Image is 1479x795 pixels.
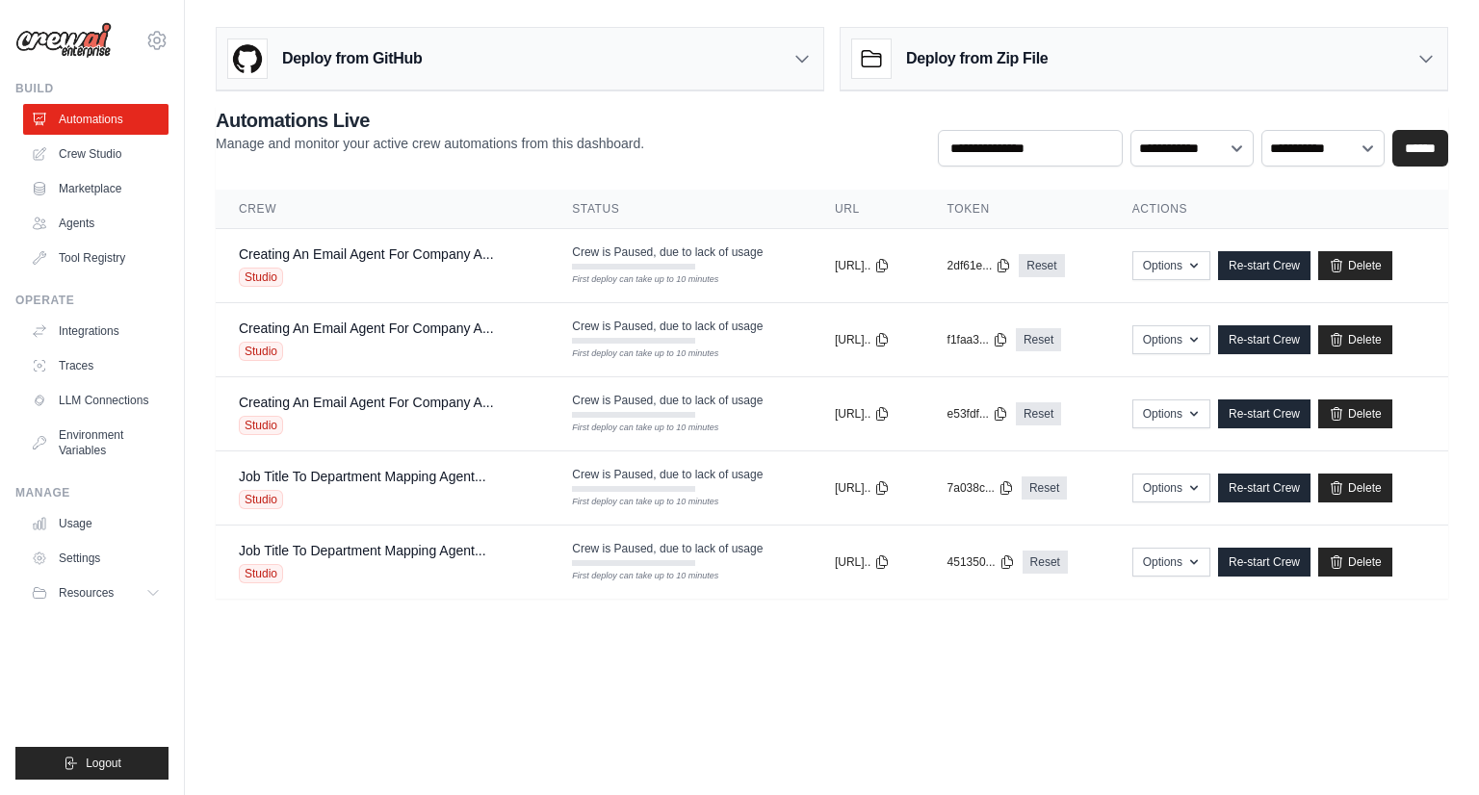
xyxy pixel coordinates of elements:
a: Delete [1318,251,1392,280]
a: Delete [1318,325,1392,354]
span: Crew is Paused, due to lack of usage [572,244,763,260]
a: Traces [23,350,169,381]
div: First deploy can take up to 10 minutes [572,273,695,287]
button: f1faa3... [947,332,1008,347]
a: Reset [1023,551,1068,574]
span: Crew is Paused, due to lack of usage [572,467,763,482]
h2: Automations Live [216,107,644,134]
button: 2df61e... [947,258,1012,273]
span: Studio [239,416,283,435]
a: LLM Connections [23,385,169,416]
span: Crew is Paused, due to lack of usage [572,393,763,408]
button: Options [1132,325,1210,354]
a: Integrations [23,316,169,346]
button: Resources [23,577,169,608]
button: 7a038c... [947,480,1014,496]
button: Logout [15,747,169,780]
a: Job Title To Department Mapping Agent... [239,543,486,558]
div: Build [15,81,169,96]
div: Operate [15,293,169,308]
a: Re-start Crew [1218,474,1310,502]
div: First deploy can take up to 10 minutes [572,496,695,509]
button: Options [1132,548,1210,577]
span: Resources [59,585,114,601]
a: Crew Studio [23,139,169,169]
img: GitHub Logo [228,39,267,78]
button: e53fdf... [947,406,1008,422]
th: URL [812,190,924,229]
button: 451350... [947,554,1015,570]
span: Logout [86,756,121,771]
th: Status [549,190,812,229]
div: Manage [15,485,169,500]
a: Reset [1019,254,1064,277]
a: Delete [1318,548,1392,577]
a: Creating An Email Agent For Company A... [239,395,494,410]
a: Automations [23,104,169,135]
span: Crew is Paused, due to lack of usage [572,541,763,556]
p: Manage and monitor your active crew automations from this dashboard. [216,134,644,153]
h3: Deploy from Zip File [906,47,1048,70]
a: Delete [1318,399,1392,428]
button: Options [1132,251,1210,280]
a: Job Title To Department Mapping Agent... [239,469,486,484]
span: Studio [239,490,283,509]
a: Environment Variables [23,420,169,466]
div: First deploy can take up to 10 minutes [572,347,695,361]
a: Reset [1016,328,1061,351]
a: Reset [1022,476,1067,500]
span: Studio [239,342,283,361]
a: Usage [23,508,169,539]
button: Options [1132,399,1210,428]
span: Crew is Paused, due to lack of usage [572,319,763,334]
button: Options [1132,474,1210,502]
h3: Deploy from GitHub [282,47,422,70]
a: Re-start Crew [1218,399,1310,428]
div: First deploy can take up to 10 minutes [572,422,695,435]
span: Studio [239,268,283,287]
div: First deploy can take up to 10 minutes [572,570,695,583]
span: Studio [239,564,283,583]
th: Crew [216,190,549,229]
a: Agents [23,208,169,239]
th: Token [924,190,1109,229]
a: Creating An Email Agent For Company A... [239,246,494,262]
a: Marketplace [23,173,169,204]
a: Re-start Crew [1218,548,1310,577]
a: Creating An Email Agent For Company A... [239,321,494,336]
a: Tool Registry [23,243,169,273]
a: Settings [23,543,169,574]
a: Re-start Crew [1218,325,1310,354]
img: Logo [15,22,112,59]
a: Re-start Crew [1218,251,1310,280]
a: Reset [1016,402,1061,425]
a: Delete [1318,474,1392,502]
th: Actions [1109,190,1448,229]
